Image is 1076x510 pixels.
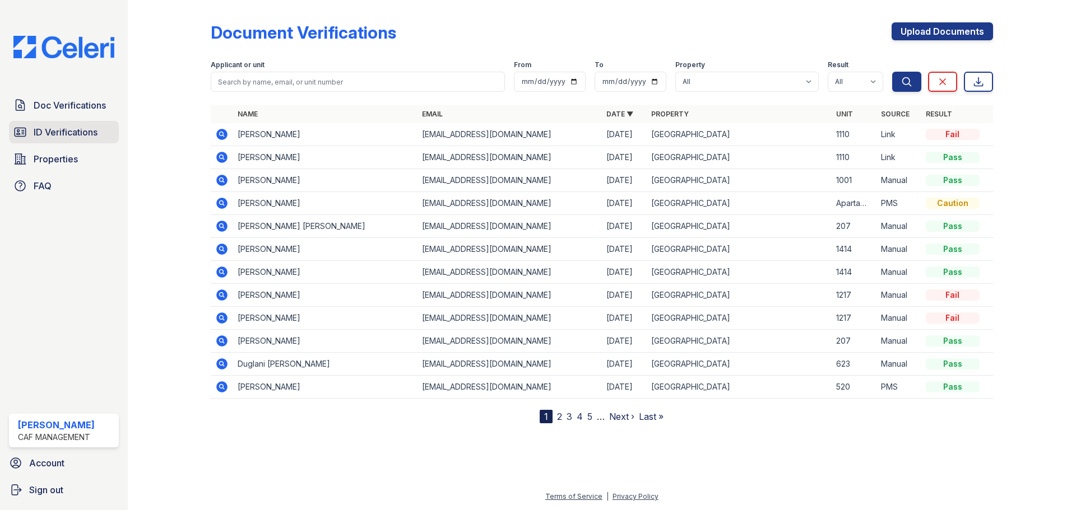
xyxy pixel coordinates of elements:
[647,307,831,330] td: [GEOGRAPHIC_DATA]
[602,353,647,376] td: [DATE]
[832,169,876,192] td: 1001
[651,110,689,118] a: Property
[4,36,123,58] img: CE_Logo_Blue-a8612792a0a2168367f1c8372b55b34899dd931a85d93a1a3d3e32e68fde9ad4.png
[418,192,602,215] td: [EMAIL_ADDRESS][DOMAIN_NAME]
[597,410,605,423] span: …
[4,452,123,474] a: Account
[926,335,980,347] div: Pass
[9,148,119,170] a: Properties
[926,152,980,163] div: Pass
[832,307,876,330] td: 1217
[418,215,602,238] td: [EMAIL_ADDRESS][DOMAIN_NAME]
[233,215,418,238] td: [PERSON_NAME] [PERSON_NAME]
[606,492,609,500] div: |
[647,215,831,238] td: [GEOGRAPHIC_DATA]
[926,244,980,255] div: Pass
[602,307,647,330] td: [DATE]
[876,330,921,353] td: Manual
[233,284,418,307] td: [PERSON_NAME]
[233,123,418,146] td: [PERSON_NAME]
[18,432,95,443] div: CAF Management
[639,411,664,422] a: Last »
[647,284,831,307] td: [GEOGRAPHIC_DATA]
[418,353,602,376] td: [EMAIL_ADDRESS][DOMAIN_NAME]
[418,123,602,146] td: [EMAIL_ADDRESS][DOMAIN_NAME]
[832,238,876,261] td: 1414
[647,376,831,399] td: [GEOGRAPHIC_DATA]
[647,238,831,261] td: [GEOGRAPHIC_DATA]
[876,238,921,261] td: Manual
[233,238,418,261] td: [PERSON_NAME]
[876,123,921,146] td: Link
[211,22,396,43] div: Document Verifications
[602,261,647,284] td: [DATE]
[233,169,418,192] td: [PERSON_NAME]
[926,266,980,278] div: Pass
[34,152,78,166] span: Properties
[832,261,876,284] td: 1414
[233,192,418,215] td: [PERSON_NAME]
[832,215,876,238] td: 207
[9,175,119,197] a: FAQ
[647,192,831,215] td: [GEOGRAPHIC_DATA]
[34,125,98,139] span: ID Verifications
[233,307,418,330] td: [PERSON_NAME]
[233,376,418,399] td: [PERSON_NAME]
[595,60,604,69] label: To
[881,110,910,118] a: Source
[602,123,647,146] td: [DATE]
[34,179,52,193] span: FAQ
[540,410,553,423] div: 1
[926,198,980,209] div: Caution
[418,238,602,261] td: [EMAIL_ADDRESS][DOMAIN_NAME]
[876,192,921,215] td: PMS
[926,110,952,118] a: Result
[211,60,265,69] label: Applicant or unit
[832,284,876,307] td: 1217
[876,146,921,169] td: Link
[602,215,647,238] td: [DATE]
[926,221,980,232] div: Pass
[18,418,95,432] div: [PERSON_NAME]
[602,330,647,353] td: [DATE]
[422,110,443,118] a: Email
[836,110,853,118] a: Unit
[602,192,647,215] td: [DATE]
[606,110,633,118] a: Date ▼
[29,456,64,470] span: Account
[602,169,647,192] td: [DATE]
[876,169,921,192] td: Manual
[577,411,583,422] a: 4
[602,376,647,399] td: [DATE]
[876,307,921,330] td: Manual
[926,358,980,369] div: Pass
[4,479,123,501] a: Sign out
[876,215,921,238] td: Manual
[926,381,980,392] div: Pass
[567,411,572,422] a: 3
[211,72,505,92] input: Search by name, email, or unit number
[238,110,258,118] a: Name
[602,284,647,307] td: [DATE]
[926,175,980,186] div: Pass
[647,169,831,192] td: [GEOGRAPHIC_DATA]
[613,492,658,500] a: Privacy Policy
[233,353,418,376] td: Duglani [PERSON_NAME]
[832,376,876,399] td: 520
[602,238,647,261] td: [DATE]
[832,353,876,376] td: 623
[647,123,831,146] td: [GEOGRAPHIC_DATA]
[892,22,993,40] a: Upload Documents
[9,121,119,143] a: ID Verifications
[602,146,647,169] td: [DATE]
[828,60,848,69] label: Result
[418,307,602,330] td: [EMAIL_ADDRESS][DOMAIN_NAME]
[926,129,980,140] div: Fail
[675,60,705,69] label: Property
[647,353,831,376] td: [GEOGRAPHIC_DATA]
[876,376,921,399] td: PMS
[832,123,876,146] td: 1110
[418,330,602,353] td: [EMAIL_ADDRESS][DOMAIN_NAME]
[832,146,876,169] td: 1110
